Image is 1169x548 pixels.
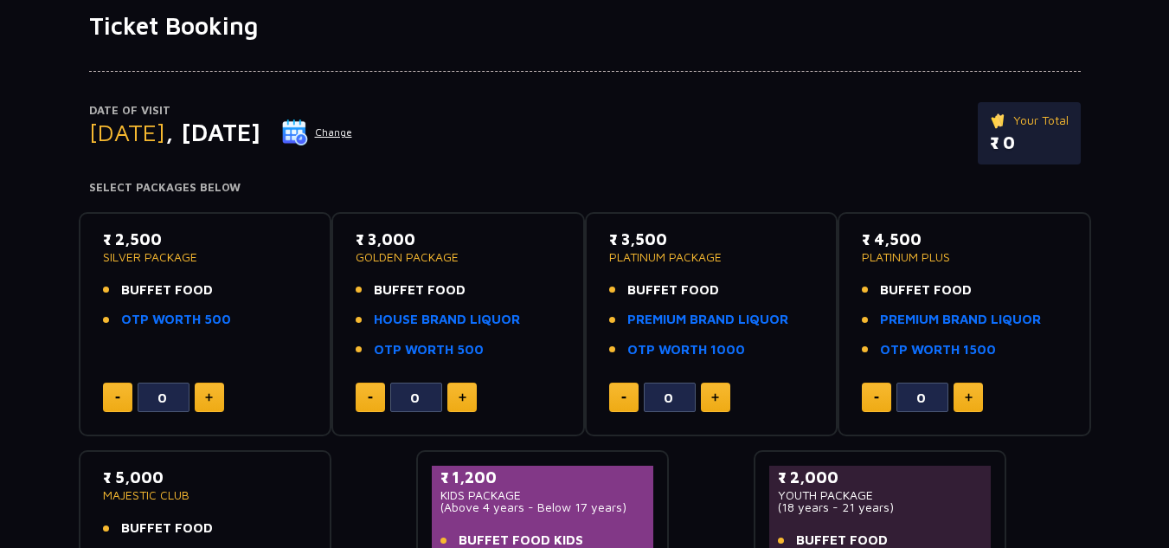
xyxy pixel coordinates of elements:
[440,501,646,513] p: (Above 4 years - Below 17 years)
[778,466,983,489] p: ₹ 2,000
[374,310,520,330] a: HOUSE BRAND LIQUOR
[165,118,260,146] span: , [DATE]
[115,396,120,399] img: minus
[778,501,983,513] p: (18 years - 21 years)
[89,102,353,119] p: Date of Visit
[89,118,165,146] span: [DATE]
[89,11,1081,41] h1: Ticket Booking
[205,393,213,402] img: plus
[990,111,1069,130] p: Your Total
[609,251,814,263] p: PLATINUM PACKAGE
[778,489,983,501] p: YOUTH PACKAGE
[990,130,1069,156] p: ₹ 0
[103,228,308,251] p: ₹ 2,500
[121,280,213,300] span: BUFFET FOOD
[621,396,626,399] img: minus
[880,280,972,300] span: BUFFET FOOD
[103,466,308,489] p: ₹ 5,000
[281,119,353,146] button: Change
[627,340,745,360] a: OTP WORTH 1000
[89,181,1081,195] h4: Select Packages Below
[874,396,879,399] img: minus
[627,310,788,330] a: PREMIUM BRAND LIQUOR
[103,489,308,501] p: MAJESTIC CLUB
[880,310,1041,330] a: PREMIUM BRAND LIQUOR
[440,489,646,501] p: KIDS PACKAGE
[459,393,466,402] img: plus
[103,251,308,263] p: SILVER PACKAGE
[374,340,484,360] a: OTP WORTH 500
[627,280,719,300] span: BUFFET FOOD
[880,340,996,360] a: OTP WORTH 1500
[862,251,1067,263] p: PLATINUM PLUS
[711,393,719,402] img: plus
[990,111,1008,130] img: ticket
[440,466,646,489] p: ₹ 1,200
[862,228,1067,251] p: ₹ 4,500
[121,310,231,330] a: OTP WORTH 500
[965,393,973,402] img: plus
[356,251,561,263] p: GOLDEN PACKAGE
[368,396,373,399] img: minus
[374,280,466,300] span: BUFFET FOOD
[121,519,213,538] span: BUFFET FOOD
[609,228,814,251] p: ₹ 3,500
[356,228,561,251] p: ₹ 3,000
